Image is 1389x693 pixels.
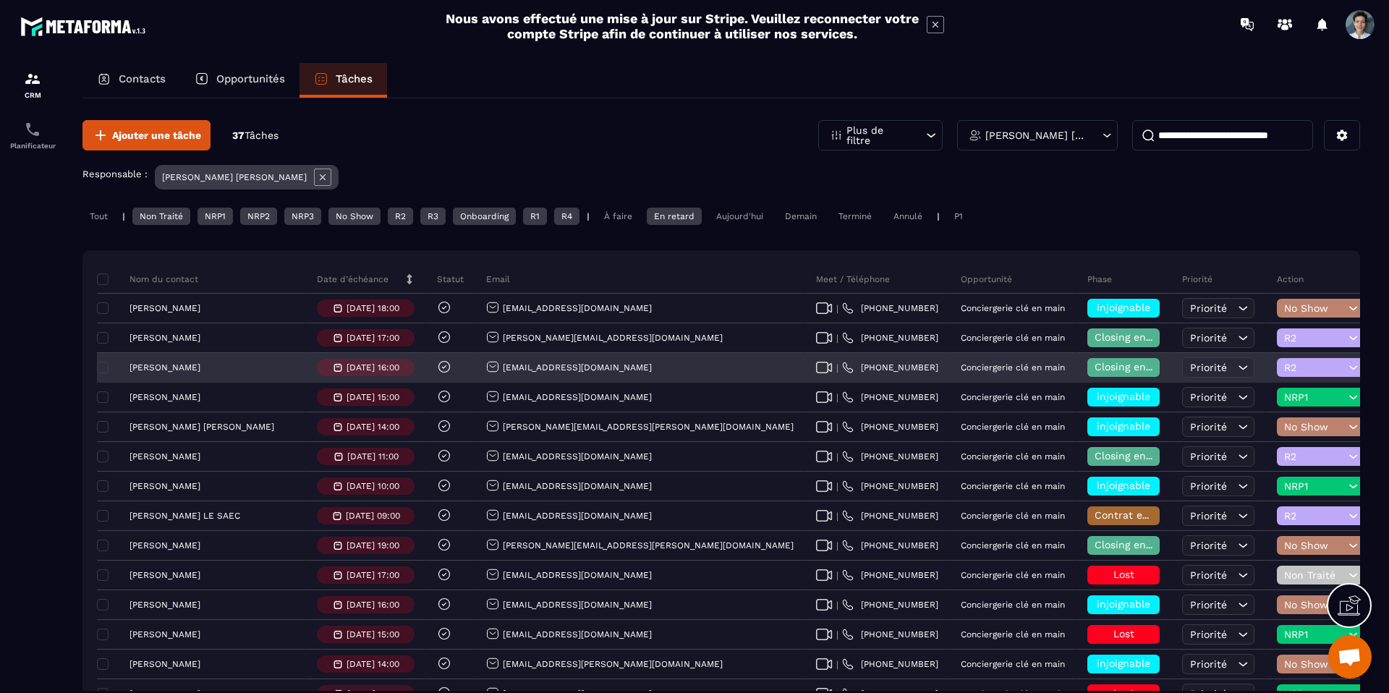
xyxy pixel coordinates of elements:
[554,208,579,225] div: R4
[842,658,938,670] a: [PHONE_NUMBER]
[1097,658,1150,669] span: injoignable
[709,208,770,225] div: Aujourd'hui
[1284,391,1345,403] span: NRP1
[129,451,200,462] p: [PERSON_NAME]
[347,303,399,313] p: [DATE] 18:00
[4,91,61,99] p: CRM
[961,392,1065,402] p: Conciergerie clé en main
[346,511,400,521] p: [DATE] 09:00
[1190,569,1227,581] span: Priorité
[1284,658,1345,670] span: No Show
[886,208,930,225] div: Annulé
[836,422,838,433] span: |
[836,451,838,462] span: |
[24,70,41,88] img: formation
[82,63,180,98] a: Contacts
[836,629,838,640] span: |
[961,333,1065,343] p: Conciergerie clé en main
[486,273,510,285] p: Email
[836,392,838,403] span: |
[1190,629,1227,640] span: Priorité
[347,392,399,402] p: [DATE] 15:00
[129,511,240,521] p: [PERSON_NAME] LE SAEC
[836,600,838,611] span: |
[1284,332,1345,344] span: R2
[1095,450,1177,462] span: Closing en cours
[816,273,890,285] p: Meet / Téléphone
[1190,540,1227,551] span: Priorité
[347,659,399,669] p: [DATE] 14:00
[961,273,1012,285] p: Opportunité
[1284,599,1345,611] span: No Show
[129,659,200,669] p: [PERSON_NAME]
[778,208,824,225] div: Demain
[842,510,938,522] a: [PHONE_NUMBER]
[842,451,938,462] a: [PHONE_NUMBER]
[1284,569,1345,581] span: Non Traité
[420,208,446,225] div: R3
[846,125,910,145] p: Plus de filtre
[388,208,413,225] div: R2
[232,129,279,143] p: 37
[347,600,399,610] p: [DATE] 16:00
[453,208,516,225] div: Onboarding
[284,208,321,225] div: NRP3
[1095,509,1171,521] span: Contrat envoyé
[129,303,200,313] p: [PERSON_NAME]
[647,208,702,225] div: En retard
[1277,273,1304,285] p: Action
[347,362,399,373] p: [DATE] 16:00
[20,13,150,40] img: logo
[347,422,399,432] p: [DATE] 14:00
[842,302,938,314] a: [PHONE_NUMBER]
[216,72,285,85] p: Opportunités
[961,659,1065,669] p: Conciergerie clé en main
[842,391,938,403] a: [PHONE_NUMBER]
[836,362,838,373] span: |
[836,570,838,581] span: |
[985,130,1086,140] p: [PERSON_NAME] [PERSON_NAME]
[842,629,938,640] a: [PHONE_NUMBER]
[961,362,1065,373] p: Conciergerie clé en main
[82,208,115,225] div: Tout
[1190,332,1227,344] span: Priorité
[1190,362,1227,373] span: Priorité
[1284,302,1345,314] span: No Show
[300,63,387,98] a: Tâches
[1190,451,1227,462] span: Priorité
[961,511,1065,521] p: Conciergerie clé en main
[347,540,399,550] p: [DATE] 19:00
[240,208,277,225] div: NRP2
[122,211,125,221] p: |
[831,208,879,225] div: Terminé
[129,362,200,373] p: [PERSON_NAME]
[1113,569,1134,580] span: Lost
[347,451,399,462] p: [DATE] 11:00
[836,333,838,344] span: |
[129,570,200,580] p: [PERSON_NAME]
[961,570,1065,580] p: Conciergerie clé en main
[347,333,399,343] p: [DATE] 17:00
[1284,362,1345,373] span: R2
[119,72,166,85] p: Contacts
[1095,361,1177,373] span: Closing en cours
[937,211,940,221] p: |
[129,540,200,550] p: [PERSON_NAME]
[347,629,399,639] p: [DATE] 15:00
[1284,480,1345,492] span: NRP1
[1190,421,1227,433] span: Priorité
[101,273,198,285] p: Nom du contact
[437,273,464,285] p: Statut
[129,422,274,432] p: [PERSON_NAME] [PERSON_NAME]
[132,208,190,225] div: Non Traité
[129,600,200,610] p: [PERSON_NAME]
[836,540,838,551] span: |
[180,63,300,98] a: Opportunités
[1190,480,1227,492] span: Priorité
[1328,635,1372,679] div: Ouvrir le chat
[82,169,148,179] p: Responsable :
[1190,391,1227,403] span: Priorité
[4,59,61,110] a: formationformationCRM
[1284,540,1345,551] span: No Show
[1284,421,1345,433] span: No Show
